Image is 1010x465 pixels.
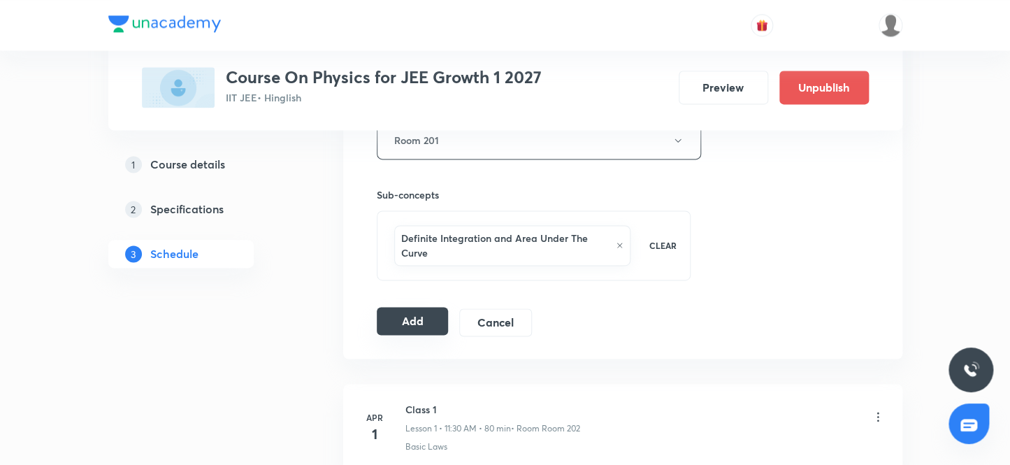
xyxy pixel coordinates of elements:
h5: Course details [150,156,225,173]
img: ttu [962,362,979,378]
img: Devendra Kumar [879,13,902,37]
button: avatar [751,14,773,36]
a: 1Course details [108,150,298,178]
button: Room 201 [377,121,701,159]
a: 2Specifications [108,195,298,223]
p: 2 [125,201,142,217]
h6: Sub-concepts [377,187,691,202]
h4: 1 [361,423,389,444]
h5: Schedule [150,245,199,262]
img: 0305296D-A32A-4D90-9C3F-5A1245FFC5A2_plus.png [142,67,215,108]
a: Company Logo [108,15,221,36]
p: CLEAR [649,239,676,252]
button: Add [377,307,449,335]
p: IIT JEE • Hinglish [226,90,542,105]
h5: Specifications [150,201,224,217]
p: • Room Room 202 [511,422,580,434]
p: 1 [125,156,142,173]
button: Cancel [459,308,531,336]
h3: Course On Physics for JEE Growth 1 2027 [226,67,542,87]
button: Preview [679,71,768,104]
h6: Class 1 [405,401,580,416]
button: Unpublish [779,71,869,104]
img: avatar [756,19,768,31]
h6: Apr [361,410,389,423]
p: 3 [125,245,142,262]
p: Lesson 1 • 11:30 AM • 80 min [405,422,511,434]
img: Company Logo [108,15,221,32]
h6: Definite Integration and Area Under The Curve [401,231,609,260]
p: Basic Laws [405,440,447,452]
